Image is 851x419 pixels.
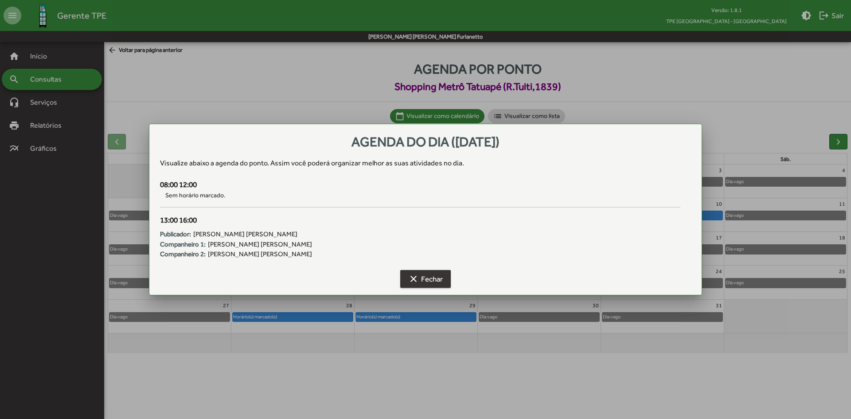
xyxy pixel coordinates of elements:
[160,179,680,191] div: 08:00 12:00
[160,158,691,168] div: Visualize abaixo a agenda do ponto . Assim você poderá organizar melhor as suas atividades no dia.
[351,134,500,149] span: Agenda do dia ([DATE])
[400,270,451,288] button: Fechar
[160,215,680,226] div: 13:00 16:00
[408,271,443,287] span: Fechar
[160,249,206,259] strong: Companheiro 2:
[208,239,312,250] span: [PERSON_NAME] [PERSON_NAME]
[408,274,419,284] mat-icon: clear
[193,229,297,239] span: [PERSON_NAME] [PERSON_NAME]
[160,239,206,250] strong: Companheiro 1:
[160,229,191,239] strong: Publicador:
[160,191,680,200] span: Sem horário marcado.
[208,249,312,259] span: [PERSON_NAME] [PERSON_NAME]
